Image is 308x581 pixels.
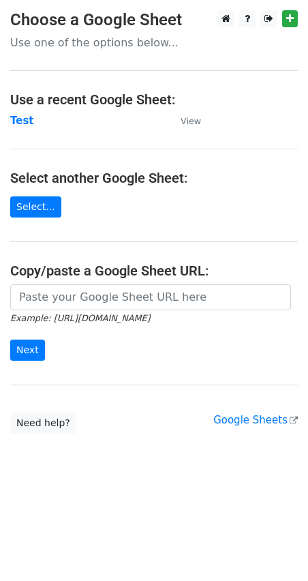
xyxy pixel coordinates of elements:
[167,115,201,127] a: View
[10,35,298,50] p: Use one of the options below...
[10,284,291,310] input: Paste your Google Sheet URL here
[213,414,298,426] a: Google Sheets
[10,10,298,30] h3: Choose a Google Sheet
[10,91,298,108] h4: Use a recent Google Sheet:
[10,340,45,361] input: Next
[10,115,34,127] a: Test
[10,413,76,434] a: Need help?
[10,263,298,279] h4: Copy/paste a Google Sheet URL:
[10,313,150,323] small: Example: [URL][DOMAIN_NAME]
[10,170,298,186] h4: Select another Google Sheet:
[10,196,61,218] a: Select...
[181,116,201,126] small: View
